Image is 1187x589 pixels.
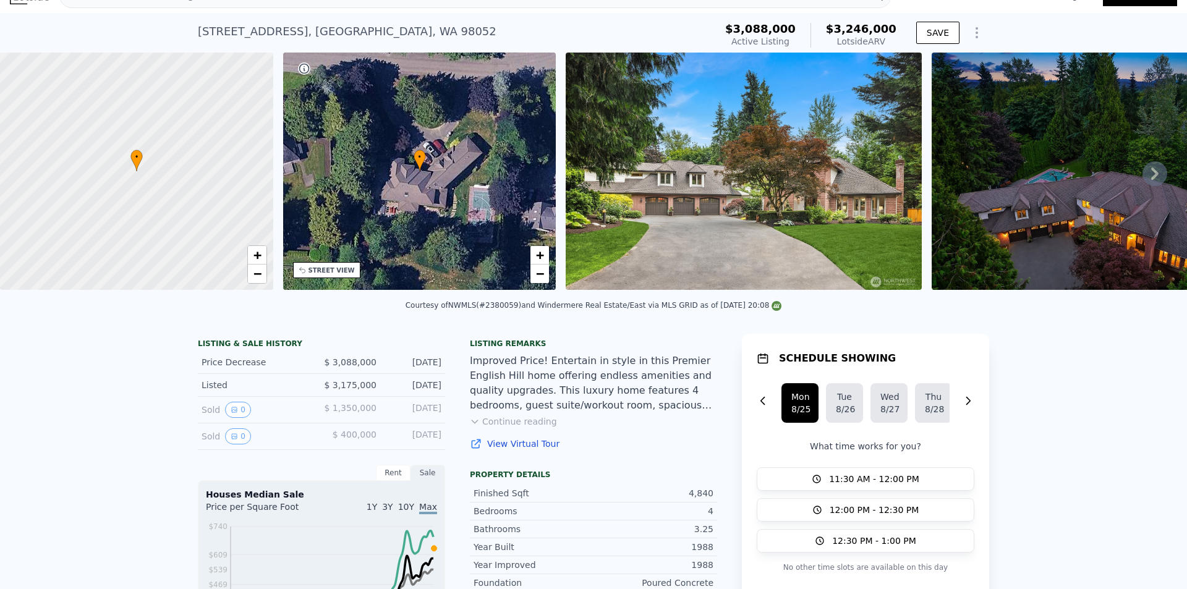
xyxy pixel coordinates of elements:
div: Tue [836,391,853,403]
span: $3,246,000 [826,22,896,35]
span: $ 1,350,000 [324,403,377,413]
span: 11:30 AM - 12:00 PM [829,473,919,485]
a: Zoom out [530,265,549,283]
div: Sold [202,428,312,444]
button: Wed8/27 [870,383,908,423]
span: + [253,247,261,263]
tspan: $539 [208,566,228,574]
span: $ 3,088,000 [324,357,377,367]
a: Zoom in [530,246,549,265]
tspan: $609 [208,551,228,559]
div: [DATE] [386,379,441,391]
div: Thu [925,391,942,403]
button: Continue reading [470,415,557,428]
div: Wed [880,391,898,403]
button: View historical data [225,428,251,444]
img: NWMLS Logo [772,301,781,311]
div: • [130,150,143,171]
span: Active Listing [731,36,789,46]
div: [DATE] [386,428,441,444]
button: Show Options [964,20,989,45]
div: Sold [202,402,312,418]
div: Improved Price! Entertain in style in this Premier English Hill home offering endless amenities a... [470,354,717,413]
a: Zoom out [248,265,266,283]
div: 3.25 [593,523,713,535]
tspan: $740 [208,522,228,531]
button: 12:00 PM - 12:30 PM [757,498,974,522]
div: STREET VIEW [308,266,355,275]
div: Rent [376,465,411,481]
div: Property details [470,470,717,480]
h1: SCHEDULE SHOWING [779,351,896,366]
div: Year Built [474,541,593,553]
div: 4,840 [593,487,713,499]
span: • [414,151,426,163]
div: Courtesy of NWMLS (#2380059) and Windermere Real Estate/East via MLS GRID as of [DATE] 20:08 [406,301,782,310]
div: 8/26 [836,403,853,415]
button: 12:30 PM - 1:00 PM [757,529,974,553]
div: • [414,150,426,171]
button: Thu8/28 [915,383,952,423]
div: Lotside ARV [826,35,896,48]
div: Bedrooms [474,505,593,517]
button: SAVE [916,22,959,44]
div: [STREET_ADDRESS] , [GEOGRAPHIC_DATA] , WA 98052 [198,23,496,40]
span: − [253,266,261,281]
div: [DATE] [386,356,441,368]
span: $ 3,175,000 [324,380,377,390]
div: Bathrooms [474,523,593,535]
p: No other time slots are available on this day [757,560,974,575]
button: Mon8/25 [781,383,819,423]
a: View Virtual Tour [470,438,717,450]
span: + [536,247,544,263]
span: 3Y [382,502,393,512]
div: 1988 [593,559,713,571]
button: View historical data [225,402,251,418]
div: Year Improved [474,559,593,571]
button: 11:30 AM - 12:00 PM [757,467,974,491]
span: • [130,151,143,163]
span: $ 400,000 [333,430,377,439]
p: What time works for you? [757,440,974,452]
div: Price Decrease [202,356,312,368]
span: 12:30 PM - 1:00 PM [832,535,916,547]
span: Max [419,502,437,514]
span: − [536,266,544,281]
div: Finished Sqft [474,487,593,499]
div: [DATE] [386,402,441,418]
div: 8/27 [880,403,898,415]
div: 8/28 [925,403,942,415]
span: $3,088,000 [725,22,796,35]
span: 12:00 PM - 12:30 PM [830,504,919,516]
div: Houses Median Sale [206,488,437,501]
div: Sale [411,465,445,481]
button: Tue8/26 [826,383,863,423]
span: 10Y [398,502,414,512]
div: Listed [202,379,312,391]
span: 1Y [367,502,377,512]
div: Price per Square Foot [206,501,321,520]
div: 4 [593,505,713,517]
div: LISTING & SALE HISTORY [198,339,445,351]
div: 1988 [593,541,713,553]
img: Sale: 166831922 Parcel: 98068955 [566,53,922,290]
tspan: $469 [208,580,228,589]
div: 8/25 [791,403,809,415]
div: Foundation [474,577,593,589]
a: Zoom in [248,246,266,265]
div: Poured Concrete [593,577,713,589]
div: Listing remarks [470,339,717,349]
div: Mon [791,391,809,403]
